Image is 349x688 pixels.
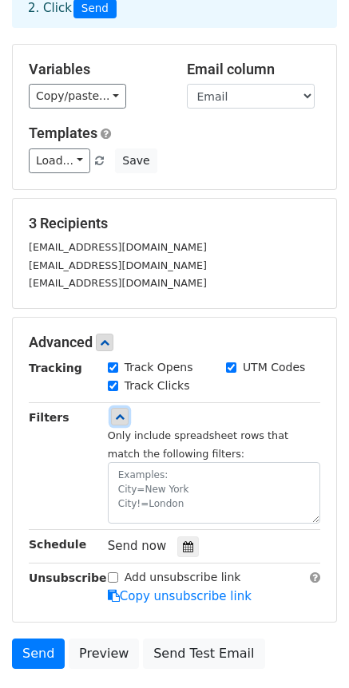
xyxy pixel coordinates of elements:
[29,411,69,424] strong: Filters
[12,639,65,669] a: Send
[143,639,264,669] a: Send Test Email
[29,538,86,551] strong: Schedule
[243,359,305,376] label: UTM Codes
[108,429,288,460] small: Only include spreadsheet rows that match the following filters:
[125,569,241,586] label: Add unsubscribe link
[125,378,190,394] label: Track Clicks
[29,362,82,374] strong: Tracking
[108,589,252,603] a: Copy unsubscribe link
[125,359,193,376] label: Track Opens
[29,259,207,271] small: [EMAIL_ADDRESS][DOMAIN_NAME]
[269,611,349,688] iframe: Chat Widget
[29,125,97,141] a: Templates
[29,334,320,351] h5: Advanced
[29,148,90,173] a: Load...
[69,639,139,669] a: Preview
[29,277,207,289] small: [EMAIL_ADDRESS][DOMAIN_NAME]
[29,571,107,584] strong: Unsubscribe
[29,241,207,253] small: [EMAIL_ADDRESS][DOMAIN_NAME]
[29,61,163,78] h5: Variables
[29,215,320,232] h5: 3 Recipients
[108,539,167,553] span: Send now
[29,84,126,109] a: Copy/paste...
[187,61,321,78] h5: Email column
[115,148,157,173] button: Save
